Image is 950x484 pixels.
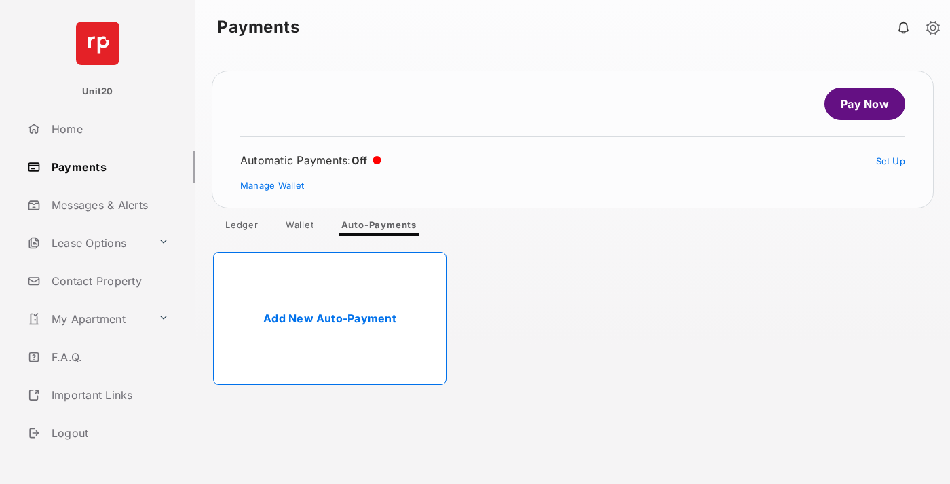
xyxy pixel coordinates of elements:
[275,219,325,236] a: Wallet
[330,219,427,236] a: Auto-Payments
[351,154,368,167] span: Off
[22,189,195,221] a: Messages & Alerts
[213,252,446,385] a: Add New Auto-Payment
[240,153,381,167] div: Automatic Payments :
[76,22,119,65] img: svg+xml;base64,PHN2ZyB4bWxucz0iaHR0cDovL3d3dy53My5vcmcvMjAwMC9zdmciIHdpZHRoPSI2NCIgaGVpZ2h0PSI2NC...
[82,85,113,98] p: Unit20
[22,227,153,259] a: Lease Options
[22,113,195,145] a: Home
[22,379,174,411] a: Important Links
[22,151,195,183] a: Payments
[22,341,195,373] a: F.A.Q.
[217,19,299,35] strong: Payments
[22,265,195,297] a: Contact Property
[22,303,153,335] a: My Apartment
[240,180,304,191] a: Manage Wallet
[214,219,269,236] a: Ledger
[876,155,906,166] a: Set Up
[22,417,195,449] a: Logout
